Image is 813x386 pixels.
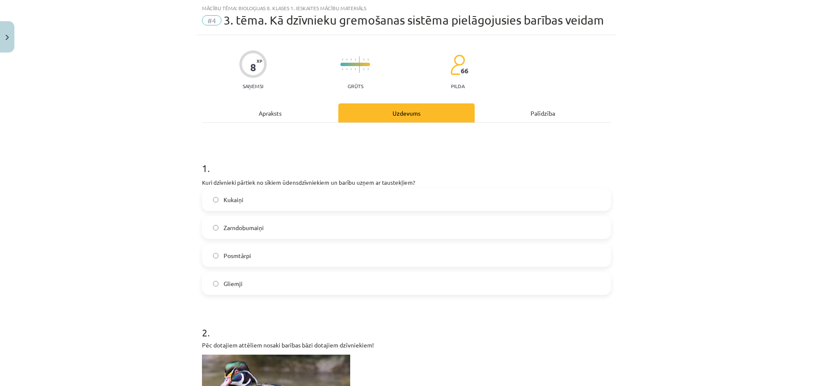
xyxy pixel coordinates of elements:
[224,223,264,232] span: Zarndobumaiņi
[224,195,243,204] span: Kukaiņi
[338,103,475,122] div: Uzdevums
[202,341,611,350] p: Pēc dotajiem attēliem nosaki barības bāzi dotajiem dzīvniekiem!
[346,58,347,61] img: icon-short-line-57e1e144782c952c97e751825c79c345078a6d821885a25fce030b3d8c18986b.svg
[355,68,356,70] img: icon-short-line-57e1e144782c952c97e751825c79c345078a6d821885a25fce030b3d8c18986b.svg
[355,58,356,61] img: icon-short-line-57e1e144782c952c97e751825c79c345078a6d821885a25fce030b3d8c18986b.svg
[461,67,468,75] span: 66
[202,15,221,25] span: #4
[213,197,218,203] input: Kukaiņi
[202,5,611,11] div: Mācību tēma: Bioloģijas 8. klases 1. ieskaites mācību materiāls
[239,83,267,89] p: Saņemsi
[213,253,218,258] input: Posmtārpi
[346,68,347,70] img: icon-short-line-57e1e144782c952c97e751825c79c345078a6d821885a25fce030b3d8c18986b.svg
[342,68,343,70] img: icon-short-line-57e1e144782c952c97e751825c79c345078a6d821885a25fce030b3d8c18986b.svg
[213,225,218,230] input: Zarndobumaiņi
[451,83,465,89] p: pilda
[224,13,604,27] span: 3. tēma. Kā dzīvnieku gremošanas sistēma pielāgojusies barības veidam
[359,56,360,73] img: icon-long-line-d9ea69661e0d244f92f715978eff75569469978d946b2353a9bb055b3ed8787d.svg
[363,68,364,70] img: icon-short-line-57e1e144782c952c97e751825c79c345078a6d821885a25fce030b3d8c18986b.svg
[475,103,611,122] div: Palīdzība
[202,312,611,338] h1: 2 .
[250,61,256,73] div: 8
[202,103,338,122] div: Apraksts
[202,147,611,174] h1: 1 .
[213,281,218,286] input: Gliemji
[342,58,343,61] img: icon-short-line-57e1e144782c952c97e751825c79c345078a6d821885a25fce030b3d8c18986b.svg
[202,179,611,186] h4: Kuri dzīvnieki pārtiek no sīkiem ūdensdzīvniekiem un barību uzņem ar taustekļiem?
[224,251,251,260] span: Posmtārpi
[450,54,465,75] img: students-c634bb4e5e11cddfef0936a35e636f08e4e9abd3cc4e673bd6f9a4125e45ecb1.svg
[224,279,243,288] span: Gliemji
[6,35,9,40] img: icon-close-lesson-0947bae3869378f0d4975bcd49f059093ad1ed9edebbc8119c70593378902aed.svg
[257,58,262,63] span: XP
[348,83,363,89] p: Grūts
[363,58,364,61] img: icon-short-line-57e1e144782c952c97e751825c79c345078a6d821885a25fce030b3d8c18986b.svg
